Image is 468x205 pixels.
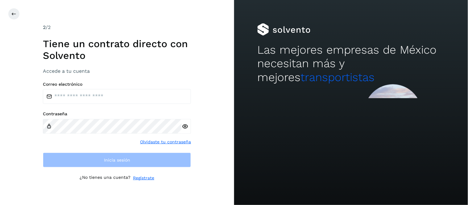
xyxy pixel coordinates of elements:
label: Contraseña [43,111,191,117]
label: Correo electrónico [43,82,191,87]
a: Olvidaste tu contraseña [140,139,191,145]
h3: Accede a tu cuenta [43,68,191,74]
a: Regístrate [133,175,154,181]
span: 2 [43,24,46,30]
button: Inicia sesión [43,153,191,167]
span: Inicia sesión [104,158,130,162]
p: ¿No tienes una cuenta? [80,175,130,181]
span: transportistas [300,71,375,84]
h1: Tiene un contrato directo con Solvento [43,38,191,62]
div: /2 [43,24,191,31]
h2: Las mejores empresas de México necesitan más y mejores [257,43,445,84]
